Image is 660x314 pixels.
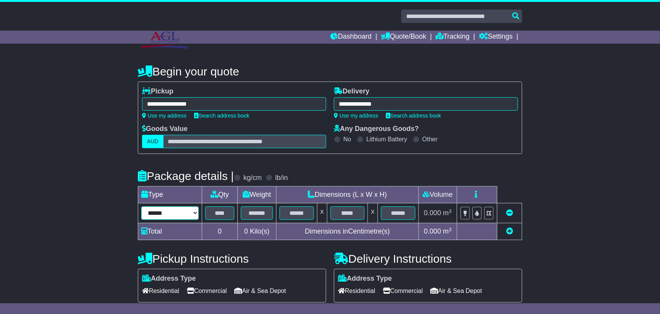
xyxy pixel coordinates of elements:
[424,209,441,217] span: 0.000
[235,285,286,297] span: Air & Sea Depot
[431,285,482,297] span: Air & Sea Depot
[138,223,202,240] td: Total
[142,285,179,297] span: Residential
[422,136,438,143] label: Other
[366,136,407,143] label: Lithium Battery
[424,227,441,235] span: 0.000
[317,203,327,223] td: x
[381,31,426,44] a: Quote/Book
[138,186,202,203] td: Type
[276,186,418,203] td: Dimensions (L x W x H)
[142,275,196,283] label: Address Type
[142,113,186,119] a: Use my address
[386,113,441,119] a: Search address book
[338,275,392,283] label: Address Type
[334,252,522,265] h4: Delivery Instructions
[506,227,513,235] a: Add new item
[368,203,378,223] td: x
[443,227,452,235] span: m
[443,209,452,217] span: m
[142,135,163,148] label: AUD
[436,31,469,44] a: Tracking
[243,174,262,182] label: kg/cm
[187,285,227,297] span: Commercial
[238,186,276,203] td: Weight
[138,170,234,182] h4: Package details |
[138,65,522,78] h4: Begin your quote
[506,209,513,217] a: Remove this item
[479,31,513,44] a: Settings
[202,186,238,203] td: Qty
[138,252,326,265] h4: Pickup Instructions
[334,113,378,119] a: Use my address
[244,227,248,235] span: 0
[142,87,173,96] label: Pickup
[418,186,457,203] td: Volume
[343,136,351,143] label: No
[142,125,188,133] label: Goods Value
[276,223,418,240] td: Dimensions in Centimetre(s)
[202,223,238,240] td: 0
[331,31,372,44] a: Dashboard
[334,125,419,133] label: Any Dangerous Goods?
[449,208,452,214] sup: 3
[383,285,423,297] span: Commercial
[275,174,288,182] label: lb/in
[194,113,249,119] a: Search address book
[238,223,276,240] td: Kilo(s)
[449,227,452,232] sup: 3
[334,87,369,96] label: Delivery
[338,285,375,297] span: Residential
